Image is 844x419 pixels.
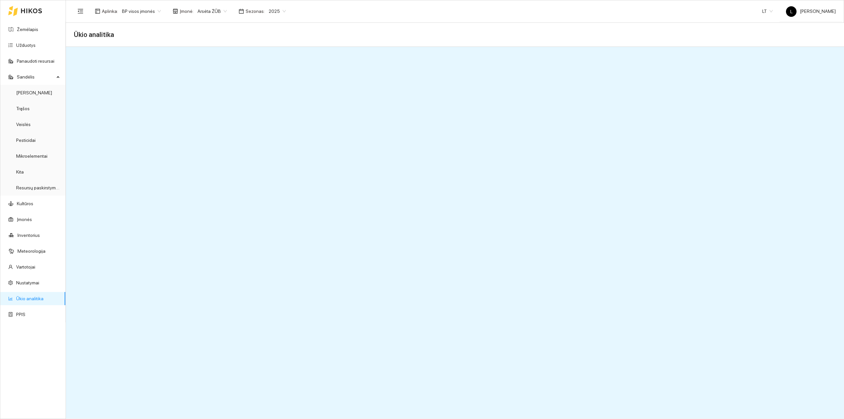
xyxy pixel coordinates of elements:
[246,8,265,15] span: Sezonas :
[786,9,836,14] span: [PERSON_NAME]
[17,201,33,206] a: Kultūros
[16,122,31,127] a: Veislės
[102,8,118,15] span: Aplinka :
[16,169,24,175] a: Kita
[17,27,38,32] a: Žemėlapis
[16,90,52,95] a: [PERSON_NAME]
[16,138,36,143] a: Pesticidai
[17,58,54,64] a: Panaudoti resursai
[17,217,32,222] a: Įmonės
[17,248,45,254] a: Meteorologija
[16,296,44,301] a: Ūkio analitika
[74,29,114,40] span: Ūkio analitika
[180,8,194,15] span: Įmonė :
[16,153,47,159] a: Mikroelementai
[197,6,227,16] span: Arsėta ŽŪB
[762,6,773,16] span: LT
[77,8,83,14] span: menu-fold
[790,6,793,17] span: L
[173,9,178,14] span: shop
[239,9,244,14] span: calendar
[16,280,39,285] a: Nustatymai
[269,6,286,16] span: 2025
[95,9,100,14] span: layout
[16,43,36,48] a: Užduotys
[16,264,35,270] a: Vartotojai
[17,70,54,83] span: Sandėlis
[122,6,161,16] span: BP visos įmonės
[16,106,30,111] a: Trąšos
[16,312,25,317] a: PPIS
[16,185,61,190] a: Resursų paskirstymas
[74,5,87,18] button: menu-fold
[17,233,40,238] a: Inventorius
